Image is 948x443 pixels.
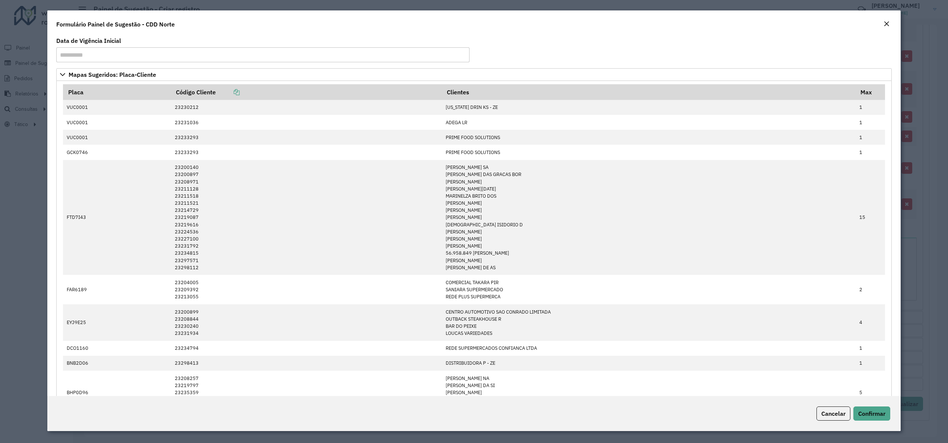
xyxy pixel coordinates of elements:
td: DCO1160 [63,341,171,356]
td: VUC0001 [63,100,171,115]
td: REDE SUPERMERCADOS CONFIANCA LTDA [442,341,855,356]
td: 1 [855,115,885,130]
button: Confirmar [853,406,890,421]
td: 23298413 [171,356,442,371]
button: Close [881,19,892,29]
a: Mapas Sugeridos: Placa-Cliente [56,68,892,81]
label: Data de Vigência Inicial [56,36,121,45]
td: [US_STATE] DRIN KS - ZE [442,100,855,115]
td: 2 [855,275,885,304]
th: Max [855,84,885,100]
span: Mapas Sugeridos: Placa-Cliente [69,72,156,78]
button: Cancelar [816,406,850,421]
td: PRIME FOOD SOLUTIONS [442,145,855,160]
td: VUC0001 [63,115,171,130]
td: 1 [855,341,885,356]
td: FAR6189 [63,275,171,304]
td: DISTRIBUIDORA P - ZE [442,356,855,371]
td: 23200899 23208844 23230240 23231934 [171,304,442,341]
td: BNB2D06 [63,356,171,371]
th: Código Cliente [171,84,442,100]
td: 23231036 [171,115,442,130]
td: CENTRO AUTOMOTIVO SAO CONRADO LIMITADA OUTBACK STEAKHOUSE R BAR DO PEIXE LOUCAS VARIEDADES [442,304,855,341]
td: 23200140 23200897 23208971 23211128 23211518 23211521 23214729 23219087 23219616 23224536 2322710... [171,160,442,275]
td: 23208257 23219797 23235359 23235504 23297407 [171,371,442,414]
em: Fechar [884,21,889,27]
td: 5 [855,371,885,414]
td: EYJ9E25 [63,304,171,341]
td: 1 [855,130,885,145]
td: 23230212 [171,100,442,115]
td: 1 [855,145,885,160]
td: 1 [855,356,885,371]
td: BHP0D96 [63,371,171,414]
td: 23233293 [171,130,442,145]
td: 15 [855,160,885,275]
td: 23233293 [171,145,442,160]
span: Cancelar [821,410,846,417]
td: 4 [855,304,885,341]
td: [PERSON_NAME] NA [PERSON_NAME] DA SI [PERSON_NAME] 57.387.552 [PERSON_NAME] [PERSON_NAME] DO NAS [442,371,855,414]
th: Placa [63,84,171,100]
a: Copiar [216,88,240,96]
span: Confirmar [858,410,885,417]
td: PRIME FOOD SOLUTIONS [442,130,855,145]
td: GCK0746 [63,145,171,160]
td: 23204005 23209392 23213055 [171,275,442,304]
td: 1 [855,100,885,115]
td: FTD7I43 [63,160,171,275]
td: ADEGA LR [442,115,855,130]
h4: Formulário Painel de Sugestão - CDD Norte [56,20,175,29]
th: Clientes [442,84,855,100]
td: COMERCIAL TAKARA PIR SANIARA SUPERMERCADO REDE PLUS SUPERMERCA [442,275,855,304]
td: [PERSON_NAME] SA [PERSON_NAME] DAS GRACAS BOR [PERSON_NAME] [PERSON_NAME][DATE] MARINELZA BRITO D... [442,160,855,275]
td: VUC0001 [63,130,171,145]
td: 23234794 [171,341,442,356]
